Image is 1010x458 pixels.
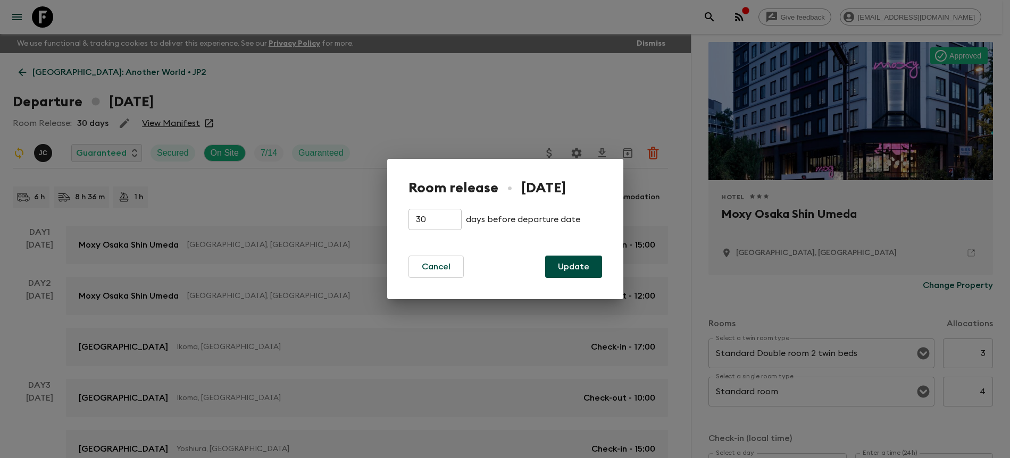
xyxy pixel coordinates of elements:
[466,209,580,226] p: days before departure date
[521,180,566,196] h1: [DATE]
[408,209,462,230] input: e.g. 30
[408,256,464,278] button: Cancel
[507,180,513,196] h1: •
[408,180,498,196] h1: Room release
[545,256,602,278] button: Update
